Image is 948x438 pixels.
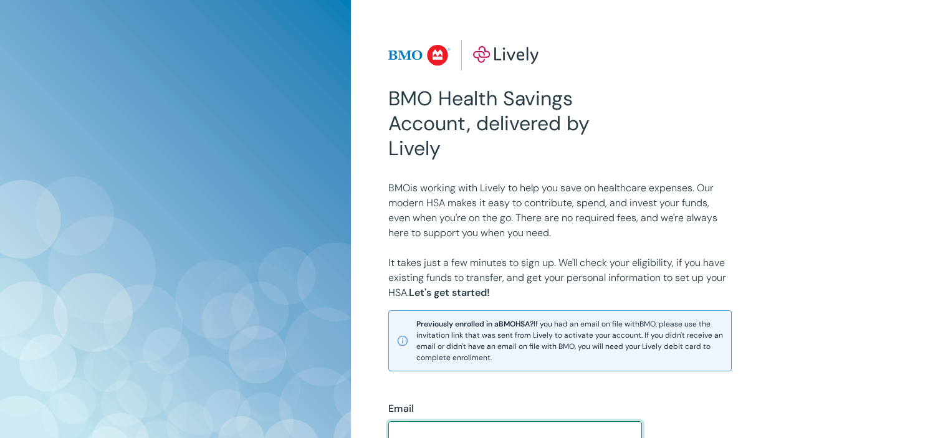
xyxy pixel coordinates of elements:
[388,401,414,416] label: Email
[388,86,642,161] h2: BMO Health Savings Account, delivered by Lively
[388,255,732,300] p: It takes just a few minutes to sign up. We'll check your eligibility, if you have existing funds ...
[388,40,539,71] img: Lively
[416,318,724,363] span: If you had an email on file with BMO , please use the invitation link that was sent from Lively t...
[409,286,490,299] strong: Let's get started!
[416,319,534,329] strong: Previously enrolled in a BMO HSA?
[388,181,732,240] p: BMO is working with Lively to help you save on healthcare expenses. Our modern HSA makes it easy ...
